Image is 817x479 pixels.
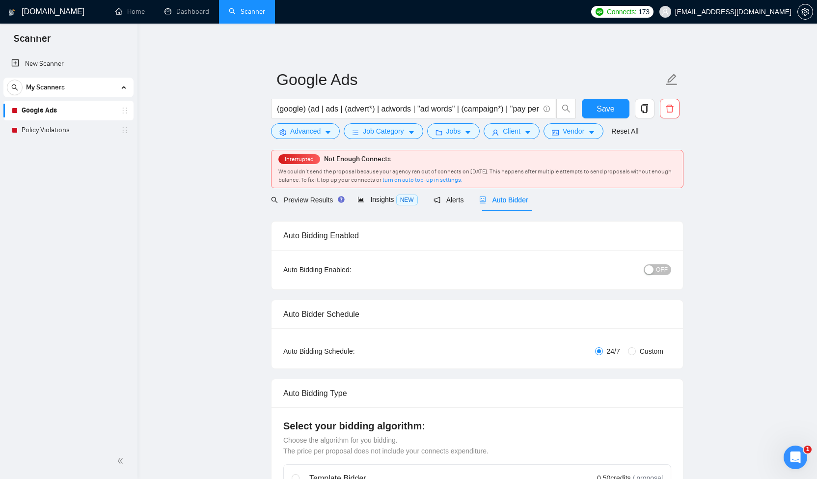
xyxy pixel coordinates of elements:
div: Auto Bidding Type [283,379,671,407]
button: search [556,99,576,118]
span: 24/7 [603,346,624,357]
span: OFF [656,264,668,275]
input: Search Freelance Jobs... [277,103,539,115]
span: caret-down [524,129,531,136]
span: Scanner [6,31,58,52]
button: barsJob Categorycaret-down [344,123,423,139]
span: Save [597,103,614,115]
span: double-left [117,456,127,466]
a: homeHome [115,7,145,16]
div: Auto Bidding Enabled [283,222,671,250]
button: setting [797,4,813,20]
a: dashboardDashboard [164,7,209,16]
button: settingAdvancedcaret-down [271,123,340,139]
button: folderJobscaret-down [427,123,480,139]
li: New Scanner [3,54,134,74]
span: search [271,197,278,203]
a: turn on auto top-up in settings. [382,176,463,183]
span: We couldn’t send the proposal because your agency ran out of connects on [DATE]. This happens aft... [278,168,672,183]
span: area-chart [357,196,364,203]
button: copy [635,99,654,118]
span: Auto Bidder [479,196,528,204]
span: 1 [804,446,812,453]
span: setting [279,129,286,136]
span: bars [352,129,359,136]
span: copy [635,104,654,113]
span: edit [665,73,678,86]
span: caret-down [325,129,331,136]
span: info-circle [544,106,550,112]
h4: Select your bidding algorithm: [283,419,671,433]
span: Custom [636,346,667,357]
span: Jobs [446,126,461,137]
span: user [662,8,669,15]
span: Job Category [363,126,404,137]
span: My Scanners [26,78,65,97]
span: search [7,84,22,91]
li: My Scanners [3,78,134,140]
span: Interrupted [282,156,317,163]
span: caret-down [408,129,415,136]
img: logo [8,4,15,20]
button: delete [660,99,680,118]
a: setting [797,8,813,16]
span: folder [436,129,442,136]
span: holder [121,126,129,134]
div: Auto Bidder Schedule [283,300,671,328]
span: Insights [357,196,417,203]
span: Preview Results [271,196,342,204]
span: caret-down [588,129,595,136]
span: holder [121,107,129,114]
div: Tooltip anchor [337,195,346,204]
button: search [7,80,23,95]
span: delete [660,104,679,113]
button: Save [582,99,629,118]
span: Vendor [563,126,584,137]
span: Not Enough Connects [324,155,391,163]
a: New Scanner [11,54,126,74]
span: Advanced [290,126,321,137]
div: Auto Bidding Schedule: [283,346,412,357]
span: NEW [396,195,418,205]
button: userClientcaret-down [484,123,540,139]
a: Policy Violations [22,120,115,140]
iframe: Intercom live chat [784,446,807,469]
input: Scanner name... [276,67,663,92]
span: Alerts [434,196,464,204]
img: upwork-logo.png [596,8,603,16]
span: caret-down [464,129,471,136]
button: idcardVendorcaret-down [544,123,603,139]
span: Client [503,126,520,137]
span: notification [434,197,440,203]
span: robot [479,197,486,203]
span: idcard [552,129,559,136]
span: search [557,104,575,113]
span: 173 [638,6,649,17]
span: Choose the algorithm for you bidding. The price per proposal does not include your connects expen... [283,436,489,455]
a: Reset All [611,126,638,137]
span: user [492,129,499,136]
span: Connects: [607,6,636,17]
a: Google Ads [22,101,115,120]
a: searchScanner [229,7,265,16]
div: Auto Bidding Enabled: [283,264,412,275]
